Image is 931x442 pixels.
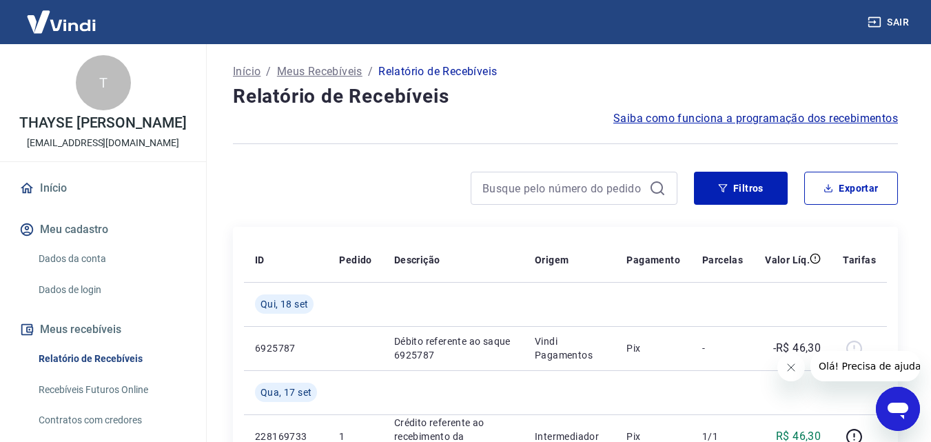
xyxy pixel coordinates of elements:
[482,178,644,199] input: Busque pelo número do pedido
[876,387,920,431] iframe: Botão para abrir a janela de mensagens
[260,297,308,311] span: Qui, 18 set
[17,214,190,245] button: Meu cadastro
[394,253,440,267] p: Descrição
[33,245,190,273] a: Dados da conta
[27,136,179,150] p: [EMAIL_ADDRESS][DOMAIN_NAME]
[626,253,680,267] p: Pagamento
[765,253,810,267] p: Valor Líq.
[843,253,876,267] p: Tarifas
[255,253,265,267] p: ID
[233,63,260,80] a: Início
[17,1,106,43] img: Vindi
[255,341,317,355] p: 6925787
[804,172,898,205] button: Exportar
[17,173,190,203] a: Início
[233,83,898,110] h4: Relatório de Recebíveis
[368,63,373,80] p: /
[773,340,821,356] p: -R$ 46,30
[702,253,743,267] p: Parcelas
[339,253,371,267] p: Pedido
[694,172,788,205] button: Filtros
[535,253,569,267] p: Origem
[777,354,805,381] iframe: Fechar mensagem
[810,351,920,381] iframe: Mensagem da empresa
[8,10,116,21] span: Olá! Precisa de ajuda?
[865,10,914,35] button: Sair
[378,63,497,80] p: Relatório de Recebíveis
[33,345,190,373] a: Relatório de Recebíveis
[394,334,513,362] p: Débito referente ao saque 6925787
[613,110,898,127] a: Saiba como funciona a programação dos recebimentos
[277,63,362,80] a: Meus Recebíveis
[266,63,271,80] p: /
[33,406,190,434] a: Contratos com credores
[626,341,680,355] p: Pix
[33,276,190,304] a: Dados de login
[702,341,743,355] p: -
[260,385,311,399] span: Qua, 17 set
[33,376,190,404] a: Recebíveis Futuros Online
[535,334,604,362] p: Vindi Pagamentos
[17,314,190,345] button: Meus recebíveis
[76,55,131,110] div: T
[19,116,187,130] p: THAYSE [PERSON_NAME]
